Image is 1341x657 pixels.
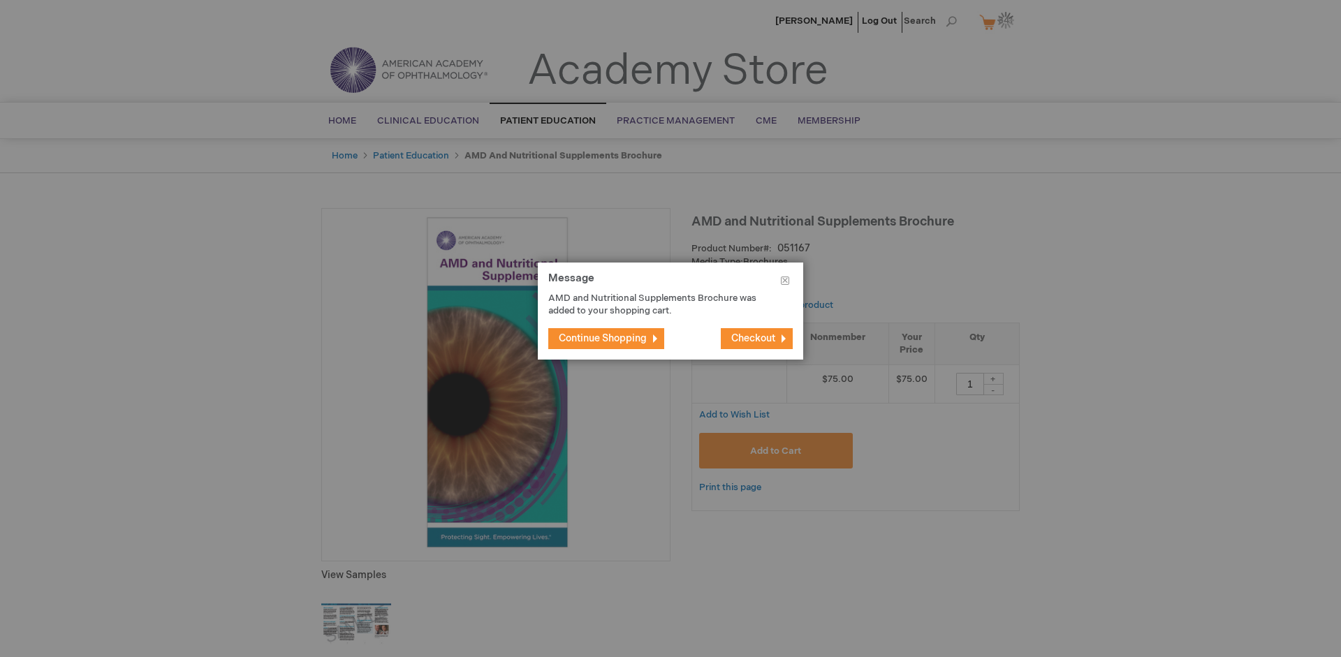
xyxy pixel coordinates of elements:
[721,328,793,349] button: Checkout
[731,332,775,344] span: Checkout
[548,292,772,318] p: AMD and Nutritional Supplements Brochure was added to your shopping cart.
[548,273,793,292] h1: Message
[559,332,647,344] span: Continue Shopping
[548,328,664,349] button: Continue Shopping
